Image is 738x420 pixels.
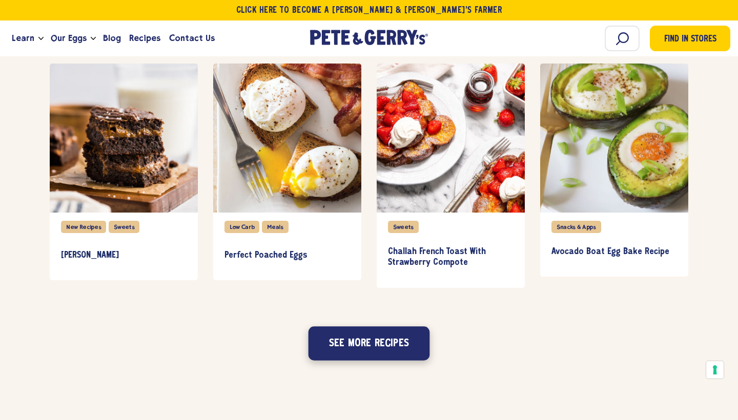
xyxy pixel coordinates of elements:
[129,32,160,45] span: Recipes
[61,250,187,261] h3: [PERSON_NAME]
[50,64,198,281] div: item
[388,221,419,233] div: Sweets
[388,246,514,268] h3: Challah French Toast With Strawberry Compote
[47,25,91,52] a: Our Eggs
[224,250,350,261] h3: Perfect Poached Eggs
[262,221,288,233] div: Meals
[61,221,106,233] div: New Recipes
[8,25,38,52] a: Learn
[109,221,139,233] div: Sweets
[51,32,87,45] span: Our Eggs
[12,32,34,45] span: Learn
[169,32,215,45] span: Contact Us
[125,25,165,52] a: Recipes
[61,241,187,270] a: [PERSON_NAME]
[551,237,677,267] a: Avocado Boat Egg Bake Recipe
[388,237,514,278] a: Challah French Toast With Strawberry Compote
[605,26,640,51] input: Search
[91,37,96,40] button: Open the dropdown menu for Our Eggs
[650,26,730,51] a: Find in Stores
[224,241,350,270] a: Perfect Poached Eggs
[551,221,601,233] div: Snacks & Apps
[664,33,716,47] span: Find in Stores
[38,37,44,40] button: Open the dropdown menu for Learn
[99,25,125,52] a: Blog
[540,64,688,277] div: item
[377,64,525,288] div: item
[213,64,361,281] div: item
[706,361,724,379] button: Your consent preferences for tracking technologies
[309,326,430,360] button: See more recipes
[551,246,677,258] h3: Avocado Boat Egg Bake Recipe
[103,32,121,45] span: Blog
[165,25,219,52] a: Contact Us
[224,221,259,233] div: Low Carb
